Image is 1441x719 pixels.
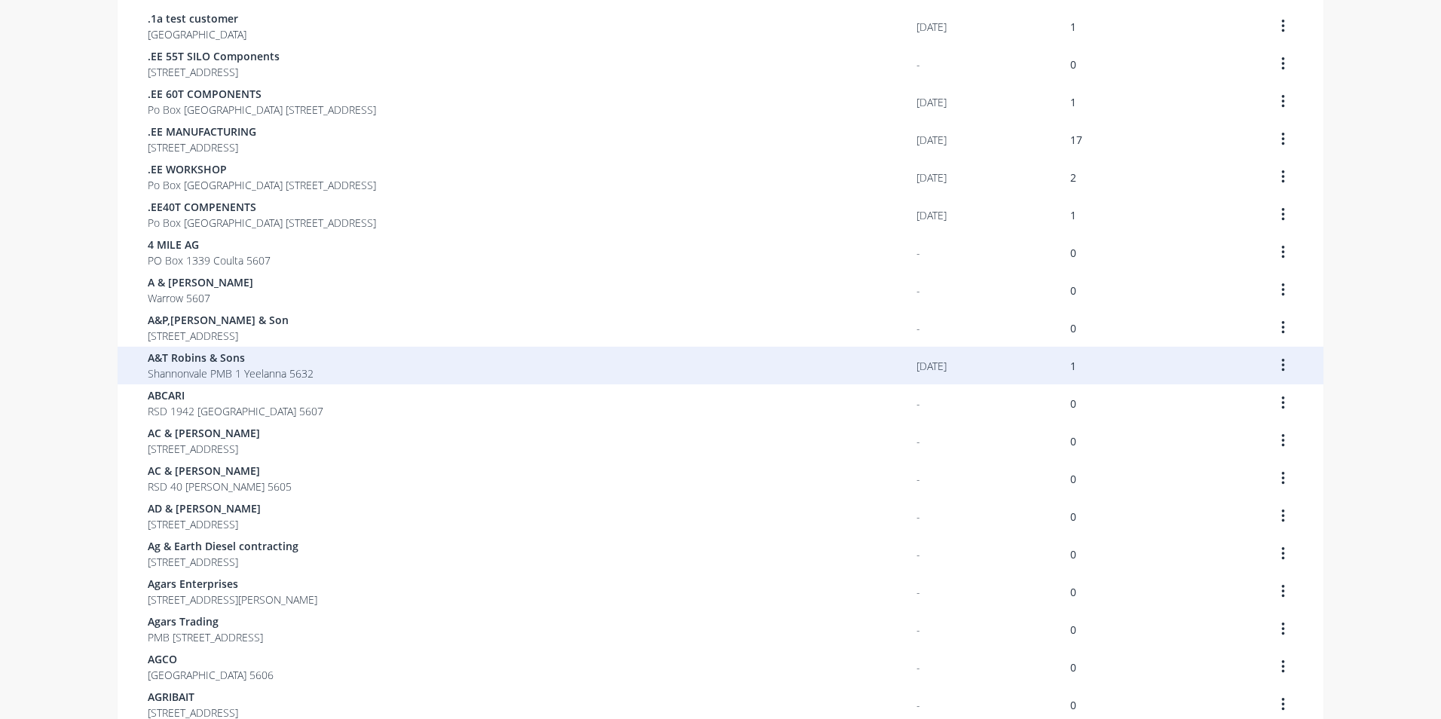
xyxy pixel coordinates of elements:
div: [DATE] [916,94,947,110]
div: - [916,396,920,412]
div: - [916,320,920,336]
div: 1 [1070,358,1076,374]
span: A&P,[PERSON_NAME] & Son [148,312,289,328]
span: AC & [PERSON_NAME] [148,463,292,479]
div: - [916,471,920,487]
span: Po Box [GEOGRAPHIC_DATA] [STREET_ADDRESS] [148,102,376,118]
span: Ag & Earth Diesel contracting [148,538,298,554]
div: - [916,245,920,261]
span: [STREET_ADDRESS] [148,554,298,570]
div: 1 [1070,207,1076,223]
span: A & [PERSON_NAME] [148,274,253,290]
span: 4 MILE AG [148,237,271,252]
span: .1a test customer [148,11,246,26]
span: A&T Robins & Sons [148,350,314,366]
span: AC & [PERSON_NAME] [148,425,260,441]
span: .EE40T COMPENENTS [148,199,376,215]
span: [STREET_ADDRESS] [148,328,289,344]
div: - [916,546,920,562]
div: 0 [1070,471,1076,487]
div: - [916,433,920,449]
div: 0 [1070,659,1076,675]
span: [GEOGRAPHIC_DATA] 5606 [148,667,274,683]
span: Po Box [GEOGRAPHIC_DATA] [STREET_ADDRESS] [148,177,376,193]
div: [DATE] [916,170,947,185]
span: ABCARI [148,387,323,403]
span: RSD 40 [PERSON_NAME] 5605 [148,479,292,494]
div: 0 [1070,57,1076,72]
div: 1 [1070,19,1076,35]
div: [DATE] [916,132,947,148]
div: - [916,584,920,600]
div: 2 [1070,170,1076,185]
span: Agars Enterprises [148,576,317,592]
div: 0 [1070,697,1076,713]
div: 1 [1070,94,1076,110]
div: 0 [1070,320,1076,336]
div: - [916,659,920,675]
span: Shannonvale PMB 1 Yeelanna 5632 [148,366,314,381]
span: Warrow 5607 [148,290,253,306]
span: .EE 55T SILO Components [148,48,280,64]
div: 0 [1070,283,1076,298]
span: [STREET_ADDRESS][PERSON_NAME] [148,592,317,607]
span: PMB [STREET_ADDRESS] [148,629,263,645]
div: - [916,509,920,525]
div: 0 [1070,245,1076,261]
span: .EE MANUFACTURING [148,124,256,139]
div: - [916,283,920,298]
div: 0 [1070,509,1076,525]
span: RSD 1942 [GEOGRAPHIC_DATA] 5607 [148,403,323,419]
span: [STREET_ADDRESS] [148,64,280,80]
div: 0 [1070,622,1076,638]
div: 0 [1070,584,1076,600]
span: AGCO [148,651,274,667]
span: [STREET_ADDRESS] [148,516,261,532]
div: - [916,622,920,638]
span: AD & [PERSON_NAME] [148,500,261,516]
span: [STREET_ADDRESS] [148,441,260,457]
div: - [916,697,920,713]
div: - [916,57,920,72]
span: [GEOGRAPHIC_DATA] [148,26,246,42]
span: [STREET_ADDRESS] [148,139,256,155]
div: 0 [1070,433,1076,449]
span: .EE WORKSHOP [148,161,376,177]
span: Po Box [GEOGRAPHIC_DATA] [STREET_ADDRESS] [148,215,376,231]
span: AGRIBAIT [148,689,238,705]
div: [DATE] [916,19,947,35]
div: [DATE] [916,207,947,223]
div: 0 [1070,396,1076,412]
span: PO Box 1339 Coulta 5607 [148,252,271,268]
span: .EE 60T COMPONENTS [148,86,376,102]
div: 17 [1070,132,1082,148]
div: [DATE] [916,358,947,374]
span: Agars Trading [148,613,263,629]
div: 0 [1070,546,1076,562]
